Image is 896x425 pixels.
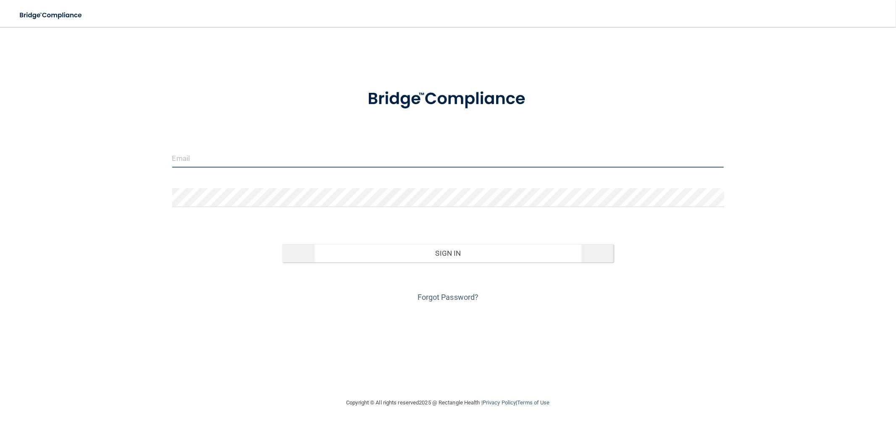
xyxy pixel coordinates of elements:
img: bridge_compliance_login_screen.278c3ca4.svg [350,77,546,121]
a: Forgot Password? [418,293,479,302]
img: bridge_compliance_login_screen.278c3ca4.svg [13,7,90,24]
div: Copyright © All rights reserved 2025 @ Rectangle Health | | [295,389,602,416]
input: Email [172,149,724,168]
a: Terms of Use [517,399,549,406]
a: Privacy Policy [483,399,516,406]
button: Sign In [282,244,613,262]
